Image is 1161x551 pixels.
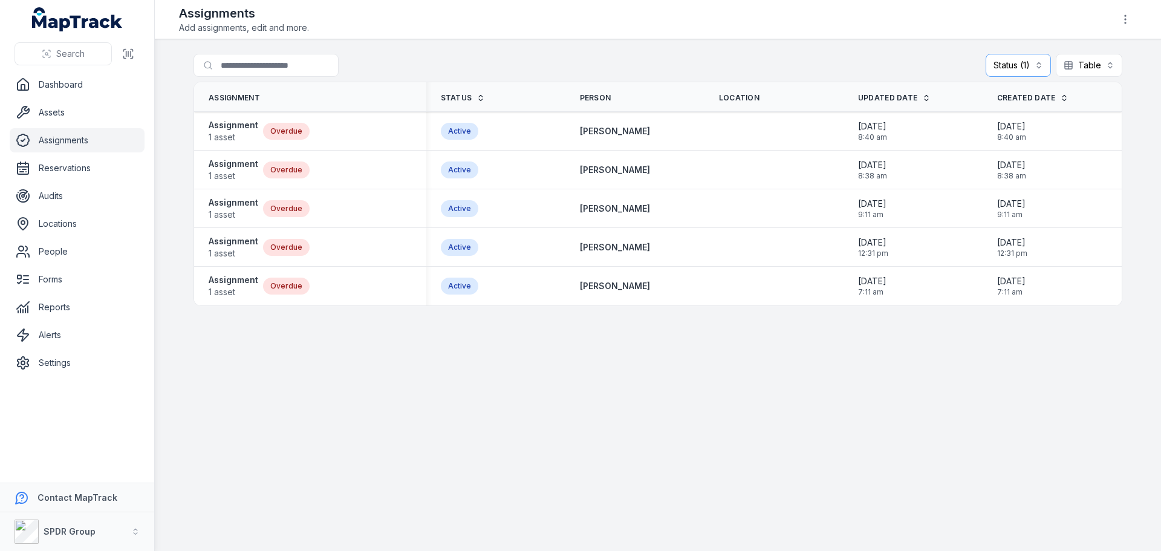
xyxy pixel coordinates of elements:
[179,5,309,22] h2: Assignments
[997,287,1026,297] span: 7:11 am
[10,240,145,264] a: People
[441,278,478,295] div: Active
[858,120,887,132] span: [DATE]
[997,275,1026,287] span: [DATE]
[997,236,1027,249] span: [DATE]
[858,159,887,171] span: [DATE]
[858,120,887,142] time: 29/05/2025, 8:40:46 am
[441,123,478,140] div: Active
[719,93,759,103] span: Location
[32,7,123,31] a: MapTrack
[858,198,886,210] span: [DATE]
[997,120,1026,142] time: 29/05/2025, 8:40:46 am
[997,275,1026,297] time: 25/02/2025, 7:11:01 am
[209,170,258,182] span: 1 asset
[580,241,650,253] a: [PERSON_NAME]
[997,236,1027,258] time: 27/02/2025, 12:31:53 pm
[858,275,886,287] span: [DATE]
[858,93,918,103] span: Updated Date
[997,132,1026,142] span: 8:40 am
[441,93,486,103] a: Status
[263,123,310,140] div: Overdue
[209,158,258,182] a: Assignment1 asset
[56,48,85,60] span: Search
[858,132,887,142] span: 8:40 am
[10,212,145,236] a: Locations
[997,93,1069,103] a: Created Date
[10,128,145,152] a: Assignments
[209,119,258,143] a: Assignment1 asset
[580,93,611,103] span: Person
[1056,54,1122,77] button: Table
[858,275,886,297] time: 25/02/2025, 7:11:01 am
[858,236,888,249] span: [DATE]
[580,164,650,176] a: [PERSON_NAME]
[263,239,310,256] div: Overdue
[209,235,258,259] a: Assignment1 asset
[15,42,112,65] button: Search
[997,171,1026,181] span: 8:38 am
[10,156,145,180] a: Reservations
[580,125,650,137] a: [PERSON_NAME]
[10,73,145,97] a: Dashboard
[209,247,258,259] span: 1 asset
[858,198,886,220] time: 08/04/2025, 9:11:13 am
[209,197,258,221] a: Assignment1 asset
[997,198,1026,220] time: 08/04/2025, 9:11:13 am
[209,235,258,247] strong: Assignment
[209,119,258,131] strong: Assignment
[10,295,145,319] a: Reports
[441,200,478,217] div: Active
[209,158,258,170] strong: Assignment
[858,249,888,258] span: 12:31 pm
[10,100,145,125] a: Assets
[858,236,888,258] time: 27/02/2025, 12:31:53 pm
[44,526,96,536] strong: SPDR Group
[10,323,145,347] a: Alerts
[997,93,1056,103] span: Created Date
[441,93,472,103] span: Status
[580,280,650,292] a: [PERSON_NAME]
[10,267,145,292] a: Forms
[209,131,258,143] span: 1 asset
[37,492,117,503] strong: Contact MapTrack
[209,286,258,298] span: 1 asset
[209,197,258,209] strong: Assignment
[997,120,1026,132] span: [DATE]
[263,200,310,217] div: Overdue
[580,203,650,215] a: [PERSON_NAME]
[997,159,1026,181] time: 29/05/2025, 8:38:43 am
[997,249,1027,258] span: 12:31 pm
[441,239,478,256] div: Active
[858,93,931,103] a: Updated Date
[10,351,145,375] a: Settings
[209,93,260,103] span: Assignment
[986,54,1051,77] button: Status (1)
[858,287,886,297] span: 7:11 am
[209,209,258,221] span: 1 asset
[997,198,1026,210] span: [DATE]
[858,159,887,181] time: 29/05/2025, 8:38:43 am
[263,278,310,295] div: Overdue
[209,274,258,298] a: Assignment1 asset
[179,22,309,34] span: Add assignments, edit and more.
[858,171,887,181] span: 8:38 am
[997,210,1026,220] span: 9:11 am
[10,184,145,208] a: Audits
[441,161,478,178] div: Active
[263,161,310,178] div: Overdue
[209,274,258,286] strong: Assignment
[858,210,886,220] span: 9:11 am
[997,159,1026,171] span: [DATE]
